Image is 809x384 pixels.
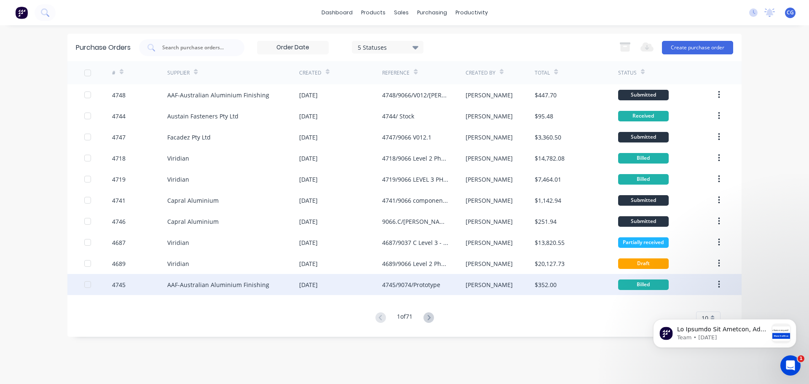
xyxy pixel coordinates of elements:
div: [PERSON_NAME] [466,133,513,142]
div: $3,360.50 [535,133,561,142]
span: CG [787,9,794,16]
div: Supplier [167,69,190,77]
input: Order Date [257,41,328,54]
div: 4687 [112,238,126,247]
div: Partially received [618,237,669,248]
div: Submitted [618,90,669,100]
div: [PERSON_NAME] [466,196,513,205]
div: [PERSON_NAME] [466,112,513,121]
div: $20,127.73 [535,259,565,268]
div: [DATE] [299,154,318,163]
div: 4748 [112,91,126,99]
div: $13,820.55 [535,238,565,247]
iframe: Intercom live chat [780,355,801,376]
div: Capral Aluminium [167,196,219,205]
div: # [112,69,115,77]
div: products [357,6,390,19]
div: $14,782.08 [535,154,565,163]
div: Billed [618,153,669,164]
div: [PERSON_NAME] [466,280,513,289]
div: AAF-Australian Aluminium Finishing [167,91,269,99]
div: 4689/9066 Level 2 Phase 1 Rev 1 [382,259,448,268]
button: Create purchase order [662,41,733,54]
div: Reference [382,69,410,77]
div: Created By [466,69,496,77]
div: $352.00 [535,280,557,289]
div: 4718 [112,154,126,163]
input: Search purchase orders... [161,43,231,52]
div: 4719 [112,175,126,184]
div: $95.48 [535,112,553,121]
div: Billed [618,174,669,185]
div: Status [618,69,637,77]
div: [PERSON_NAME] [466,91,513,99]
div: sales [390,6,413,19]
div: 4718/9066 Level 2 Phase 1 [382,154,448,163]
div: 4687/9037 C Level 3 - Phase 1-Rev 1 [382,238,448,247]
div: 4748/9066/V012/[PERSON_NAME] [382,91,448,99]
div: 4689 [112,259,126,268]
div: [DATE] [299,259,318,268]
div: [DATE] [299,280,318,289]
div: Viridian [167,259,189,268]
img: Factory [15,6,28,19]
div: Facadez Pty Ltd [167,133,211,142]
div: [DATE] [299,133,318,142]
div: $7,464.01 [535,175,561,184]
div: 4744 [112,112,126,121]
div: 4744/ Stock [382,112,414,121]
div: Submitted [618,195,669,206]
div: $447.70 [535,91,557,99]
div: [DATE] [299,196,318,205]
div: [DATE] [299,217,318,226]
div: purchasing [413,6,451,19]
div: Austain Fasteners Pty Ltd [167,112,238,121]
div: Capral Aluminium [167,217,219,226]
div: Total [535,69,550,77]
div: 4745 [112,280,126,289]
div: Created [299,69,321,77]
div: Submitted [618,132,669,142]
div: 4747/9066 V012.1 [382,133,431,142]
div: 4745/9074/Prototype [382,280,440,289]
span: 1 [798,355,804,362]
div: Viridian [167,175,189,184]
div: 1 of 71 [397,312,413,324]
div: 9066.C/[PERSON_NAME] glazing component [382,217,448,226]
div: Submitted [618,216,669,227]
div: 4741/9066 components + Extrusions [382,196,448,205]
div: [PERSON_NAME] [466,238,513,247]
div: [DATE] [299,112,318,121]
div: 4747 [112,133,126,142]
div: Purchase Orders [76,43,131,53]
div: 4746 [112,217,126,226]
div: 4719/9066 LEVEL 3 PHASE 1 [382,175,448,184]
div: 4741 [112,196,126,205]
div: Billed [618,279,669,290]
div: [DATE] [299,238,318,247]
div: $1,142.94 [535,196,561,205]
div: [PERSON_NAME] [466,175,513,184]
div: Viridian [167,238,189,247]
div: Received [618,111,669,121]
a: dashboard [317,6,357,19]
div: [PERSON_NAME] [466,154,513,163]
div: 5 Statuses [358,43,418,51]
div: [PERSON_NAME] [466,259,513,268]
div: [DATE] [299,91,318,99]
div: [DATE] [299,175,318,184]
div: [PERSON_NAME] [466,217,513,226]
div: Draft [618,258,669,269]
div: Viridian [167,154,189,163]
div: productivity [451,6,492,19]
iframe: Intercom notifications message [640,302,809,361]
div: $251.94 [535,217,557,226]
div: AAF-Australian Aluminium Finishing [167,280,269,289]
